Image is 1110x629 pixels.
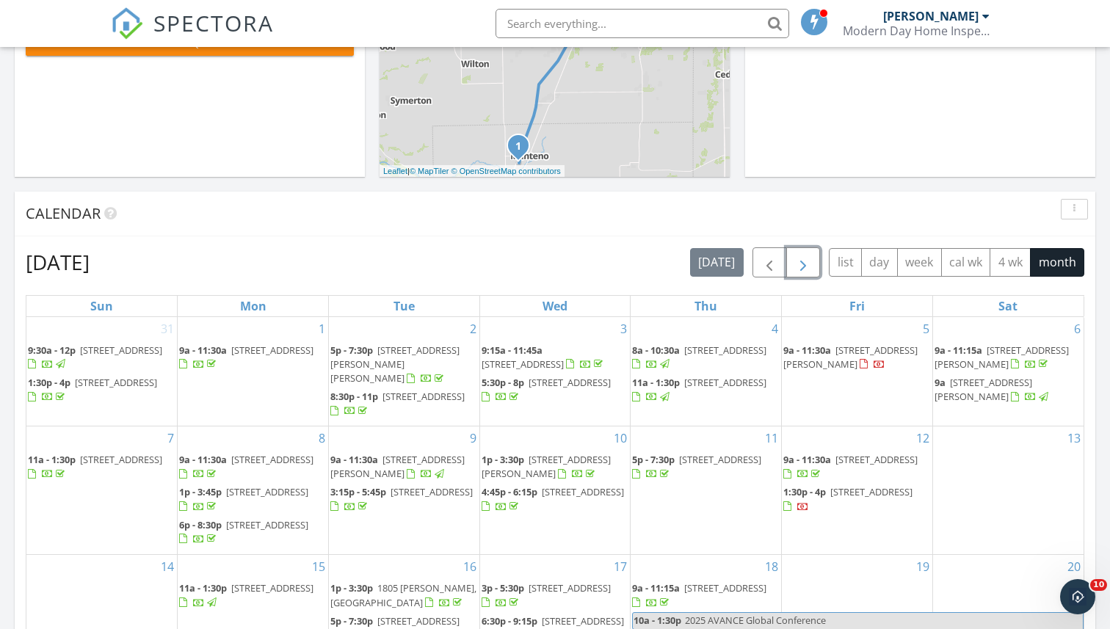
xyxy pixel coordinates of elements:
a: 1:30p - 4p [STREET_ADDRESS] [28,374,175,406]
div: Modern Day Home Inspections [843,23,990,38]
a: Go to September 20, 2025 [1064,555,1084,578]
button: week [897,248,942,277]
td: Go to September 3, 2025 [479,317,631,426]
a: 9a [STREET_ADDRESS][PERSON_NAME] [935,374,1082,406]
span: 9:15a - 11:45a [482,343,543,357]
td: Go to September 11, 2025 [631,426,782,554]
a: 3p - 5:30p [STREET_ADDRESS] [482,581,611,608]
span: [STREET_ADDRESS] [542,485,624,498]
a: Go to September 17, 2025 [611,555,630,578]
a: 9a - 11:30a [STREET_ADDRESS] [179,343,313,371]
span: 5p - 7:30p [330,614,373,628]
span: [STREET_ADDRESS] [231,453,313,466]
a: 9:15a - 11:45a [STREET_ADDRESS] [482,342,629,374]
span: [STREET_ADDRESS] [80,453,162,466]
td: Go to September 10, 2025 [479,426,631,554]
span: SPECTORA [153,7,274,38]
span: [STREET_ADDRESS] [684,376,766,389]
span: 11a - 1:30p [632,376,680,389]
a: Tuesday [391,296,418,316]
a: Saturday [995,296,1020,316]
a: © OpenStreetMap contributors [451,167,561,175]
a: 9a - 11:30a [STREET_ADDRESS] [783,451,931,483]
span: [STREET_ADDRESS] [482,357,564,371]
span: 9a - 11:30a [330,453,378,466]
span: 1p - 3:45p [179,485,222,498]
span: 11a - 1:30p [28,453,76,466]
a: Go to September 16, 2025 [460,555,479,578]
a: 3:15p - 5:45p [STREET_ADDRESS] [330,485,473,512]
span: 5:30p - 8p [482,376,524,389]
button: list [829,248,862,277]
a: Friday [846,296,868,316]
a: Go to September 8, 2025 [316,426,328,450]
span: [STREET_ADDRESS] [391,485,473,498]
a: 9a - 11:30a [STREET_ADDRESS] [179,453,313,480]
a: 1p - 3:30p [STREET_ADDRESS][PERSON_NAME] [482,453,611,480]
span: 10 [1090,579,1107,591]
a: 3:15p - 5:45p [STREET_ADDRESS] [330,484,478,515]
span: [STREET_ADDRESS] [542,614,624,628]
a: 4:45p - 6:15p [STREET_ADDRESS] [482,485,624,512]
span: [STREET_ADDRESS] [231,343,313,357]
a: 1p - 3:30p [STREET_ADDRESS][PERSON_NAME] [482,451,629,483]
a: 5p - 7:30p [STREET_ADDRESS][PERSON_NAME][PERSON_NAME] [330,342,478,388]
button: cal wk [941,248,991,277]
button: month [1030,248,1084,277]
a: Go to September 7, 2025 [164,426,177,450]
a: Sunday [87,296,116,316]
a: Go to September 6, 2025 [1071,317,1084,341]
td: Go to September 5, 2025 [782,317,933,426]
a: 11a - 1:30p [STREET_ADDRESS] [632,374,780,406]
a: Go to September 3, 2025 [617,317,630,341]
div: [PERSON_NAME] [883,9,979,23]
a: Go to September 4, 2025 [769,317,781,341]
span: 1:30p - 4p [783,485,826,498]
a: 5:30p - 8p [STREET_ADDRESS] [482,376,611,403]
a: Go to September 5, 2025 [920,317,932,341]
span: 3:15p - 5:45p [330,485,386,498]
a: 9a - 11:30a [STREET_ADDRESS][PERSON_NAME] [783,342,931,374]
span: [STREET_ADDRESS][PERSON_NAME] [935,376,1032,403]
span: 4:45p - 6:15p [482,485,537,498]
a: 11a - 1:30p [STREET_ADDRESS] [28,451,175,483]
td: Go to September 12, 2025 [782,426,933,554]
a: 1p - 3:45p [STREET_ADDRESS] [179,484,327,515]
span: [STREET_ADDRESS] [684,581,766,595]
a: Go to September 19, 2025 [913,555,932,578]
a: Go to September 10, 2025 [611,426,630,450]
a: 9a [STREET_ADDRESS][PERSON_NAME] [935,376,1051,403]
span: 1p - 3:30p [330,581,373,595]
span: 5p - 7:30p [632,453,675,466]
a: Go to August 31, 2025 [158,317,177,341]
a: 4:45p - 6:15p [STREET_ADDRESS] [482,484,629,515]
input: Search everything... [496,9,789,38]
span: [STREET_ADDRESS] [231,581,313,595]
a: Go to September 13, 2025 [1064,426,1084,450]
button: day [861,248,898,277]
button: [DATE] [690,248,744,277]
span: 11a - 1:30p [179,581,227,595]
a: 1:30p - 4p [STREET_ADDRESS] [28,376,157,403]
a: 9a - 11:30a [STREET_ADDRESS][PERSON_NAME] [783,343,918,371]
a: SPECTORA [111,20,274,51]
a: 9a - 11:30a [STREET_ADDRESS] [783,453,918,480]
a: 9a - 11:30a [STREET_ADDRESS][PERSON_NAME] [330,453,465,480]
a: 11a - 1:30p [STREET_ADDRESS] [179,581,313,608]
span: [STREET_ADDRESS] [529,581,611,595]
span: [STREET_ADDRESS] [679,453,761,466]
span: [STREET_ADDRESS][PERSON_NAME] [330,453,465,480]
span: 9a - 11:30a [783,453,831,466]
a: 11a - 1:30p [STREET_ADDRESS] [179,580,327,611]
a: 9a - 11:15a [STREET_ADDRESS][PERSON_NAME] [935,342,1082,374]
a: Wednesday [540,296,570,316]
span: [STREET_ADDRESS] [835,453,918,466]
span: 1805 [PERSON_NAME], [GEOGRAPHIC_DATA] [330,581,476,608]
a: 9a - 11:15a [STREET_ADDRESS] [632,581,766,608]
td: Go to September 4, 2025 [631,317,782,426]
a: Go to September 11, 2025 [762,426,781,450]
span: [STREET_ADDRESS][PERSON_NAME] [935,343,1069,371]
span: 9a - 11:15a [935,343,982,357]
a: 1p - 3:30p 1805 [PERSON_NAME], [GEOGRAPHIC_DATA] [330,581,476,608]
span: [STREET_ADDRESS] [684,343,766,357]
